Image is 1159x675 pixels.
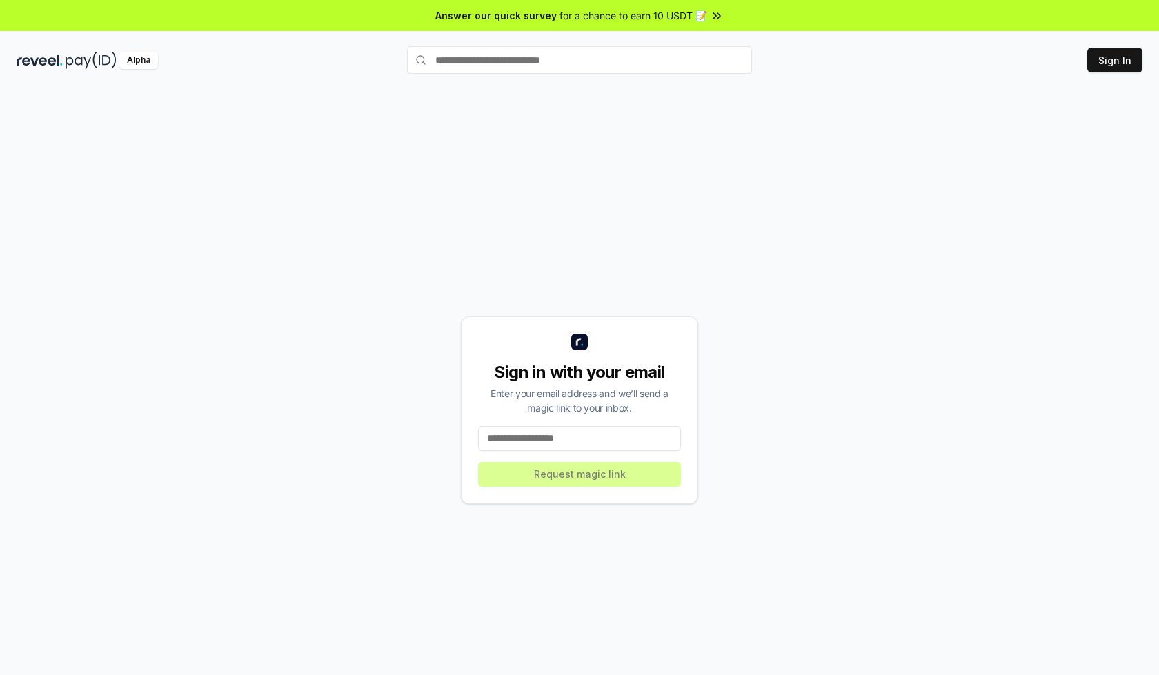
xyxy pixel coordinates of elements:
[478,361,681,383] div: Sign in with your email
[559,8,707,23] span: for a chance to earn 10 USDT 📝
[571,334,588,350] img: logo_small
[66,52,117,69] img: pay_id
[478,386,681,415] div: Enter your email address and we’ll send a magic link to your inbox.
[119,52,158,69] div: Alpha
[17,52,63,69] img: reveel_dark
[435,8,557,23] span: Answer our quick survey
[1087,48,1142,72] button: Sign In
